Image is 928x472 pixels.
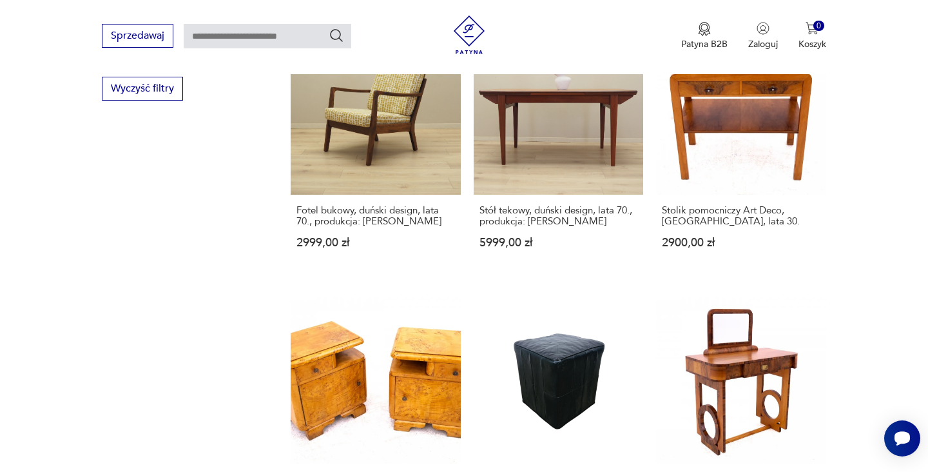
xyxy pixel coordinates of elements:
[748,38,778,50] p: Zaloguj
[329,28,344,43] button: Szukaj
[102,77,183,101] button: Wyczyść filtry
[102,24,173,48] button: Sprzedawaj
[450,15,488,54] img: Patyna - sklep z meblami i dekoracjami vintage
[681,38,728,50] p: Patyna B2B
[102,32,173,41] a: Sprzedawaj
[479,237,637,248] p: 5999,00 zł
[806,22,818,35] img: Ikona koszyka
[698,22,711,36] img: Ikona medalu
[474,25,643,273] a: Stół tekowy, duński design, lata 70., produkcja: DaniaStół tekowy, duński design, lata 70., produ...
[479,205,637,227] h3: Stół tekowy, duński design, lata 70., produkcja: [PERSON_NAME]
[884,420,920,457] iframe: Smartsupp widget button
[296,237,454,248] p: 2999,00 zł
[656,25,826,273] a: Stolik pomocniczy Art Deco, Polska, lata 30.Stolik pomocniczy Art Deco, [GEOGRAPHIC_DATA], lata 3...
[798,38,826,50] p: Koszyk
[681,22,728,50] button: Patyna B2B
[291,25,460,273] a: Fotel bukowy, duński design, lata 70., produkcja: DaniaFotel bukowy, duński design, lata 70., pro...
[798,22,826,50] button: 0Koszyk
[681,22,728,50] a: Ikona medaluPatyna B2B
[813,21,824,32] div: 0
[296,205,454,227] h3: Fotel bukowy, duński design, lata 70., produkcja: [PERSON_NAME]
[662,237,820,248] p: 2900,00 zł
[757,22,769,35] img: Ikonka użytkownika
[748,22,778,50] button: Zaloguj
[662,205,820,227] h3: Stolik pomocniczy Art Deco, [GEOGRAPHIC_DATA], lata 30.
